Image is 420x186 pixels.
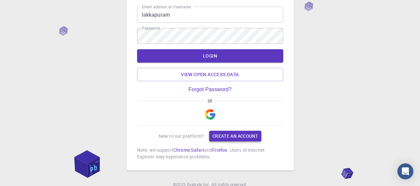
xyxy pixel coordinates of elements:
a: Create an account [209,131,261,141]
label: Email address or Username [142,4,191,10]
div: Open Intercom Messenger [397,163,413,179]
img: Google [205,109,215,120]
a: View open access data [137,68,283,81]
a: Firefox [212,147,227,153]
span: or [205,98,215,104]
a: Forgot Password? [189,87,232,93]
button: LOGIN [137,49,283,63]
a: Chrome [173,147,190,153]
p: New to our platform? [159,133,204,139]
label: Password [142,25,159,31]
a: Safari [191,147,204,153]
p: Note: we support , and . Users of Internet Explorer may experience problems. [137,147,283,160]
